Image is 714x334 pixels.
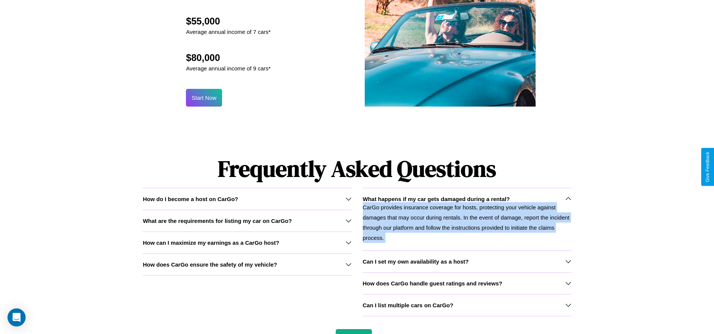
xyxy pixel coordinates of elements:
[186,27,271,37] p: Average annual income of 7 cars*
[363,196,510,202] h3: What happens if my car gets damaged during a rental?
[363,258,469,265] h3: Can I set my own availability as a host?
[186,16,271,27] h2: $55,000
[143,149,571,188] h1: Frequently Asked Questions
[186,89,222,107] button: Start Now
[363,202,571,243] p: CarGo provides insurance coverage for hosts, protecting your vehicle against damages that may occ...
[143,261,277,268] h3: How does CarGo ensure the safety of my vehicle?
[186,52,271,63] h2: $80,000
[8,308,26,326] div: Open Intercom Messenger
[143,196,238,202] h3: How do I become a host on CarGo?
[363,302,454,308] h3: Can I list multiple cars on CarGo?
[143,218,292,224] h3: What are the requirements for listing my car on CarGo?
[143,239,279,246] h3: How can I maximize my earnings as a CarGo host?
[363,280,502,287] h3: How does CarGo handle guest ratings and reviews?
[705,152,710,182] div: Give Feedback
[186,63,271,73] p: Average annual income of 9 cars*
